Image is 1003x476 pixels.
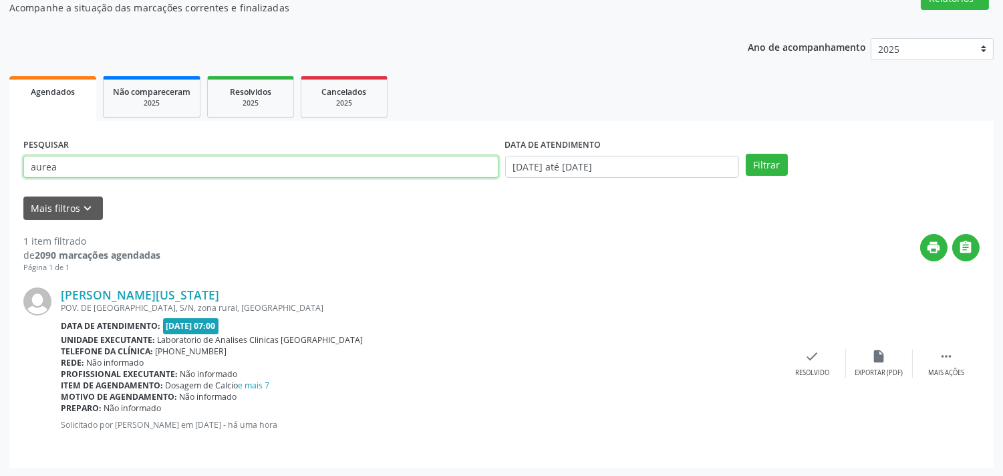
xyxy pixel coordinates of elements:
[163,318,219,334] span: [DATE] 07:00
[217,98,284,108] div: 2025
[35,249,160,261] strong: 2090 marcações agendadas
[23,234,160,248] div: 1 item filtrado
[311,98,378,108] div: 2025
[23,262,160,273] div: Página 1 de 1
[939,349,954,364] i: 
[61,380,163,391] b: Item de agendamento:
[61,334,155,346] b: Unidade executante:
[61,287,219,302] a: [PERSON_NAME][US_STATE]
[23,248,160,262] div: de
[61,357,84,368] b: Rede:
[855,368,903,378] div: Exportar (PDF)
[952,234,980,261] button: 
[180,368,238,380] span: Não informado
[795,368,829,378] div: Resolvido
[156,346,227,357] span: [PHONE_NUMBER]
[61,368,178,380] b: Profissional executante:
[959,240,974,255] i: 
[239,380,270,391] a: e mais 7
[61,302,779,314] div: POV. DE [GEOGRAPHIC_DATA], S/N, zona rural, [GEOGRAPHIC_DATA]
[113,98,190,108] div: 2025
[158,334,364,346] span: Laboratorio de Analises Clinicas [GEOGRAPHIC_DATA]
[928,368,964,378] div: Mais ações
[322,86,367,98] span: Cancelados
[505,156,739,178] input: Selecione um intervalo
[9,1,698,15] p: Acompanhe a situação das marcações correntes e finalizadas
[23,135,69,156] label: PESQUISAR
[920,234,948,261] button: print
[166,380,270,391] span: Dosagem de Calcio
[104,402,162,414] span: Não informado
[61,346,153,357] b: Telefone da clínica:
[505,135,601,156] label: DATA DE ATENDIMENTO
[31,86,75,98] span: Agendados
[23,197,103,220] button: Mais filtroskeyboard_arrow_down
[61,419,779,431] p: Solicitado por [PERSON_NAME] em [DATE] - há uma hora
[61,391,177,402] b: Motivo de agendamento:
[81,201,96,216] i: keyboard_arrow_down
[872,349,887,364] i: insert_drive_file
[23,156,498,178] input: Nome, CNS
[113,86,190,98] span: Não compareceram
[746,154,788,176] button: Filtrar
[61,402,102,414] b: Preparo:
[180,391,237,402] span: Não informado
[805,349,820,364] i: check
[61,320,160,332] b: Data de atendimento:
[927,240,942,255] i: print
[748,38,866,55] p: Ano de acompanhamento
[23,287,51,316] img: img
[87,357,144,368] span: Não informado
[230,86,271,98] span: Resolvidos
